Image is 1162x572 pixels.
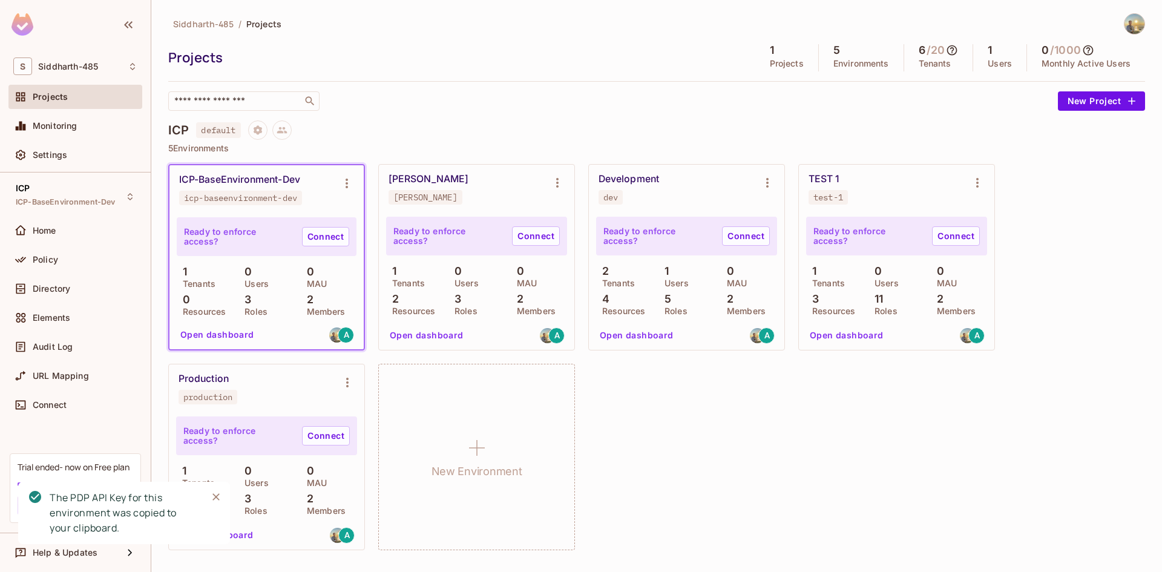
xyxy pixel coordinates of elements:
[960,328,975,343] img: isydsh@gmail.com
[33,342,73,352] span: Audit Log
[386,278,425,288] p: Tenants
[196,122,240,138] span: default
[599,173,659,185] div: Development
[177,266,187,278] p: 1
[301,307,346,317] p: Members
[302,227,349,246] a: Connect
[389,173,468,185] div: [PERSON_NAME]
[177,279,215,289] p: Tenants
[722,226,770,246] a: Connect
[18,461,130,473] div: Trial ended- now on Free plan
[168,123,189,137] h4: ICP
[764,331,770,340] span: A
[238,465,252,477] p: 0
[919,44,925,56] h5: 6
[176,325,259,344] button: Open dashboard
[750,328,765,343] img: isydsh@gmail.com
[238,307,268,317] p: Roles
[238,506,268,516] p: Roles
[554,331,560,340] span: A
[33,313,70,323] span: Elements
[432,462,522,481] h1: New Environment
[301,279,327,289] p: MAU
[511,278,537,288] p: MAU
[179,174,300,186] div: ICP-BaseEnvironment-Dev
[33,255,58,265] span: Policy
[596,278,635,288] p: Tenants
[50,490,197,536] div: The PDP API Key for this environment was copied to your clipboard.
[448,293,461,305] p: 3
[448,306,478,316] p: Roles
[974,331,980,340] span: A
[770,44,774,56] h5: 1
[238,18,241,30] li: /
[1042,44,1049,56] h5: 0
[512,226,560,246] a: Connect
[806,293,819,305] p: 3
[603,192,618,202] div: dev
[344,330,349,339] span: A
[168,48,749,67] div: Projects
[833,44,840,56] h5: 5
[329,327,344,343] img: isydsh@gmail.com
[386,306,435,316] p: Resources
[596,293,609,305] p: 4
[184,227,292,246] p: Ready to enforce access?
[33,121,77,131] span: Monitoring
[301,506,346,516] p: Members
[386,293,399,305] p: 2
[806,265,816,277] p: 1
[448,278,479,288] p: Users
[1042,59,1131,68] p: Monthly Active Users
[301,465,314,477] p: 0
[658,278,689,288] p: Users
[721,293,734,305] p: 2
[238,279,269,289] p: Users
[658,265,669,277] p: 1
[301,478,327,488] p: MAU
[596,265,609,277] p: 2
[868,278,899,288] p: Users
[344,531,350,539] span: A
[33,400,67,410] span: Connect
[927,44,945,56] h5: / 20
[511,265,524,277] p: 0
[805,326,888,345] button: Open dashboard
[448,265,462,277] p: 0
[931,306,976,316] p: Members
[183,392,232,402] div: production
[1050,44,1081,56] h5: / 1000
[393,226,502,246] p: Ready to enforce access?
[238,478,269,488] p: Users
[173,18,234,30] span: Siddharth-485
[511,293,524,305] p: 2
[385,326,468,345] button: Open dashboard
[330,528,345,543] img: isydsh@gmail.com
[168,143,1145,153] p: 5 Environments
[770,59,804,68] p: Projects
[248,127,268,138] span: Project settings
[932,226,980,246] a: Connect
[246,18,281,30] span: Projects
[806,306,855,316] p: Resources
[603,226,712,246] p: Ready to enforce access?
[755,171,780,195] button: Environment settings
[658,306,688,316] p: Roles
[1058,91,1145,111] button: New Project
[16,183,30,193] span: ICP
[931,278,957,288] p: MAU
[721,278,747,288] p: MAU
[301,266,314,278] p: 0
[813,226,922,246] p: Ready to enforce access?
[238,493,251,505] p: 3
[833,59,889,68] p: Environments
[545,171,570,195] button: Environment settings
[301,493,313,505] p: 2
[931,293,944,305] p: 2
[596,306,645,316] p: Resources
[238,266,252,278] p: 0
[809,173,839,185] div: TEST 1
[721,265,734,277] p: 0
[511,306,556,316] p: Members
[658,293,671,305] p: 5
